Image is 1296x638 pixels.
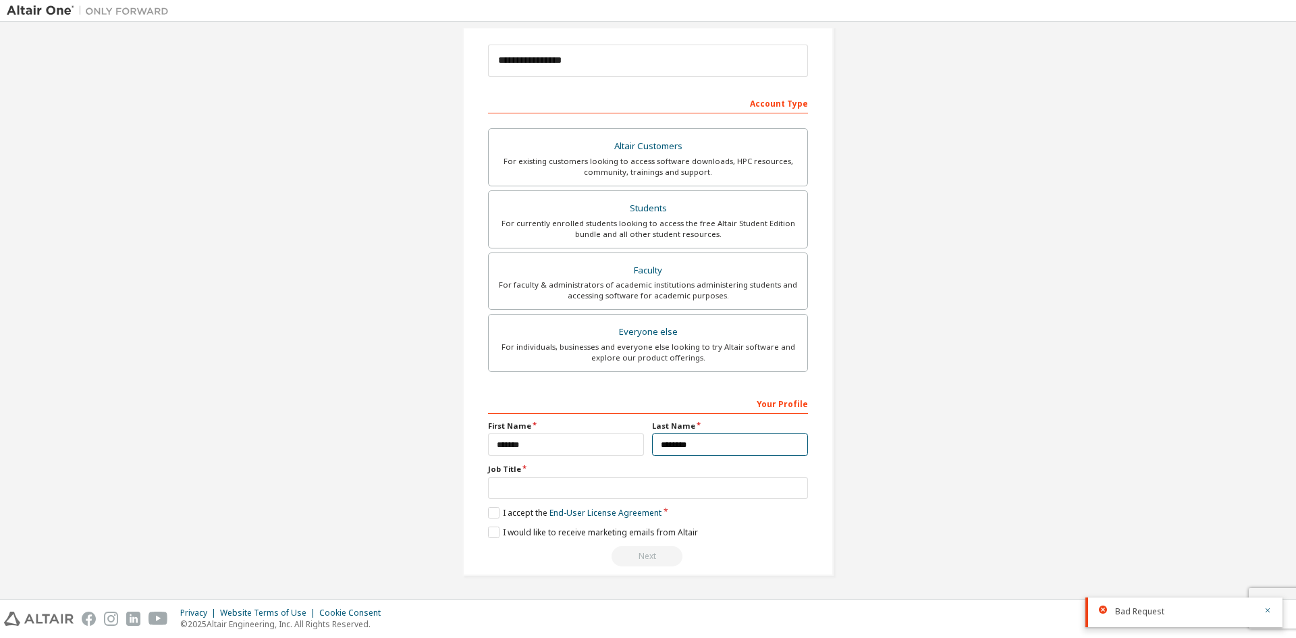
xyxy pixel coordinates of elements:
[497,342,799,363] div: For individuals, businesses and everyone else looking to try Altair software and explore our prod...
[497,323,799,342] div: Everyone else
[488,464,808,475] label: Job Title
[497,280,799,301] div: For faculty & administrators of academic institutions administering students and accessing softwa...
[488,507,661,519] label: I accept the
[497,261,799,280] div: Faculty
[1115,606,1164,617] span: Bad Request
[180,618,389,630] p: © 2025 Altair Engineering, Inc. All Rights Reserved.
[4,612,74,626] img: altair_logo.svg
[488,421,644,431] label: First Name
[497,199,799,218] div: Students
[488,546,808,566] div: Read and acccept EULA to continue
[82,612,96,626] img: facebook.svg
[497,156,799,178] div: For existing customers looking to access software downloads, HPC resources, community, trainings ...
[497,137,799,156] div: Altair Customers
[319,608,389,618] div: Cookie Consent
[652,421,808,431] label: Last Name
[148,612,168,626] img: youtube.svg
[104,612,118,626] img: instagram.svg
[488,392,808,414] div: Your Profile
[126,612,140,626] img: linkedin.svg
[220,608,319,618] div: Website Terms of Use
[180,608,220,618] div: Privacy
[497,218,799,240] div: For currently enrolled students looking to access the free Altair Student Edition bundle and all ...
[7,4,175,18] img: Altair One
[549,507,661,519] a: End-User License Agreement
[488,92,808,113] div: Account Type
[488,527,698,538] label: I would like to receive marketing emails from Altair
